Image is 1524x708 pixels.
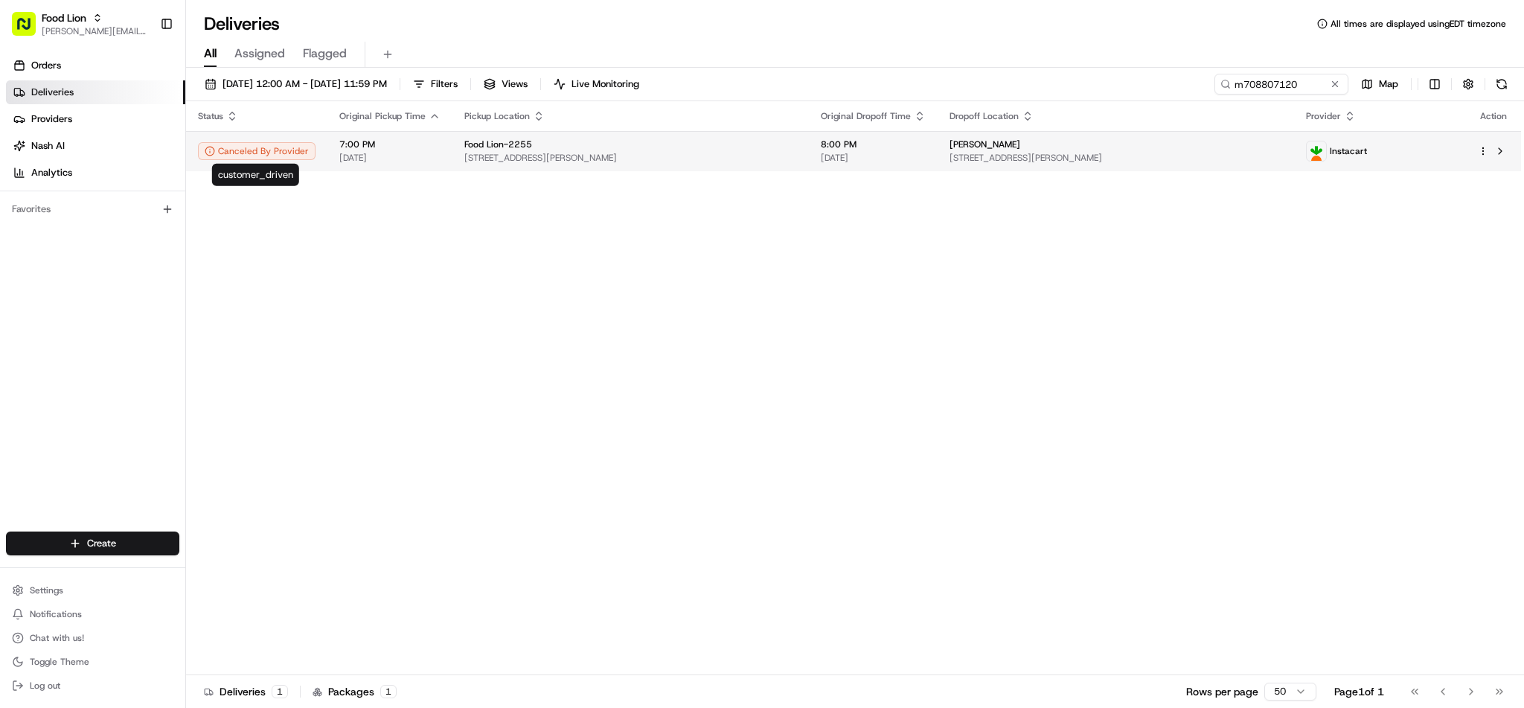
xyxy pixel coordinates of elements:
[6,628,179,648] button: Chat with us!
[31,139,65,153] span: Nash AI
[6,134,185,158] a: Nash AI
[42,10,86,25] button: Food Lion
[1330,145,1367,157] span: Instacart
[1186,684,1258,699] p: Rows per page
[821,138,926,150] span: 8:00 PM
[87,537,116,550] span: Create
[1214,74,1348,95] input: Type to search
[502,77,528,91] span: Views
[120,210,245,237] a: 💻API Documentation
[547,74,646,95] button: Live Monitoring
[339,152,441,164] span: [DATE]
[51,142,244,157] div: Start new chat
[204,45,217,63] span: All
[313,684,397,699] div: Packages
[31,166,72,179] span: Analytics
[6,161,185,185] a: Analytics
[30,680,60,692] span: Log out
[198,142,316,160] button: Canceled By Provider
[6,80,185,104] a: Deliveries
[477,74,534,95] button: Views
[253,147,271,165] button: Start new chat
[15,142,42,169] img: 1736555255976-a54dd68f-1ca7-489b-9aae-adbdc363a1c4
[31,86,74,99] span: Deliveries
[30,584,63,596] span: Settings
[6,54,185,77] a: Orders
[6,197,179,221] div: Favorites
[6,580,179,601] button: Settings
[464,152,797,164] span: [STREET_ADDRESS][PERSON_NAME]
[31,59,61,72] span: Orders
[6,675,179,696] button: Log out
[148,252,180,264] span: Pylon
[431,77,458,91] span: Filters
[464,110,530,122] span: Pickup Location
[6,532,179,555] button: Create
[9,210,120,237] a: 📗Knowledge Base
[821,110,911,122] span: Original Dropoff Time
[15,15,45,45] img: Nash
[406,74,464,95] button: Filters
[1491,74,1512,95] button: Refresh
[303,45,347,63] span: Flagged
[464,138,532,150] span: Food Lion-2255
[204,684,288,699] div: Deliveries
[15,60,271,83] p: Welcome 👋
[950,110,1019,122] span: Dropoff Location
[126,217,138,229] div: 💻
[212,164,299,186] div: customer_driven
[42,25,148,37] button: [PERSON_NAME][EMAIL_ADDRESS][PERSON_NAME][DOMAIN_NAME]
[30,608,82,620] span: Notifications
[1307,141,1326,161] img: profile_instacart_ahold_partner.png
[30,216,114,231] span: Knowledge Base
[222,77,387,91] span: [DATE] 12:00 AM - [DATE] 11:59 PM
[198,74,394,95] button: [DATE] 12:00 AM - [DATE] 11:59 PM
[198,110,223,122] span: Status
[571,77,639,91] span: Live Monitoring
[6,6,154,42] button: Food Lion[PERSON_NAME][EMAIL_ADDRESS][PERSON_NAME][DOMAIN_NAME]
[51,157,188,169] div: We're available if you need us!
[1478,110,1509,122] div: Action
[1334,684,1384,699] div: Page 1 of 1
[105,252,180,264] a: Powered byPylon
[6,651,179,672] button: Toggle Theme
[821,152,926,164] span: [DATE]
[1331,18,1506,30] span: All times are displayed using EDT timezone
[39,96,246,112] input: Clear
[950,138,1020,150] span: [PERSON_NAME]
[272,685,288,698] div: 1
[6,604,179,625] button: Notifications
[30,632,84,644] span: Chat with us!
[141,216,239,231] span: API Documentation
[234,45,285,63] span: Assigned
[6,107,185,131] a: Providers
[1306,110,1341,122] span: Provider
[31,112,72,126] span: Providers
[30,656,89,668] span: Toggle Theme
[1354,74,1405,95] button: Map
[339,138,441,150] span: 7:00 PM
[950,152,1282,164] span: [STREET_ADDRESS][PERSON_NAME]
[1379,77,1398,91] span: Map
[204,12,280,36] h1: Deliveries
[380,685,397,698] div: 1
[15,217,27,229] div: 📗
[339,110,426,122] span: Original Pickup Time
